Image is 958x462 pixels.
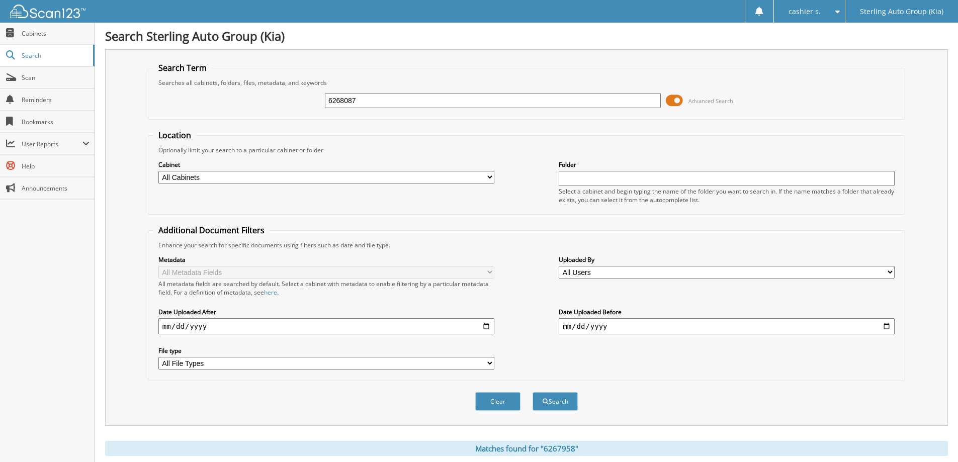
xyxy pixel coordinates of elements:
span: Cabinets [22,29,90,38]
label: Folder [559,160,895,169]
a: here [264,288,277,297]
span: Search [22,51,88,60]
button: Search [533,392,578,411]
label: Date Uploaded Before [559,308,895,316]
legend: Additional Document Filters [153,225,270,236]
div: Optionally limit your search to a particular cabinet or folder [153,146,900,154]
img: scan123-logo-white.svg [10,5,85,18]
span: Help [22,162,90,170]
span: Scan [22,73,90,82]
span: User Reports [22,140,82,148]
div: Searches all cabinets, folders, files, metadata, and keywords [153,78,900,87]
input: end [559,318,895,334]
span: Reminders [22,96,90,104]
div: Select a cabinet and begin typing the name of the folder you want to search in. If the name match... [559,187,895,204]
button: Clear [475,392,520,411]
span: cashier s. [789,9,821,15]
input: start [158,318,494,334]
div: Matches found for "6267958" [105,441,948,456]
span: Bookmarks [22,118,90,126]
span: Advanced Search [688,97,733,105]
div: Enhance your search for specific documents using filters such as date and file type. [153,241,900,249]
span: Announcements [22,184,90,193]
h1: Search Sterling Auto Group (Kia) [105,28,948,44]
legend: Search Term [153,62,212,73]
span: Sterling Auto Group (Kia) [860,9,943,15]
label: Date Uploaded After [158,308,494,316]
label: File type [158,346,494,355]
legend: Location [153,130,196,141]
label: Uploaded By [559,255,895,264]
iframe: Chat Widget [908,414,958,462]
div: All metadata fields are searched by default. Select a cabinet with metadata to enable filtering b... [158,280,494,297]
label: Metadata [158,255,494,264]
label: Cabinet [158,160,494,169]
